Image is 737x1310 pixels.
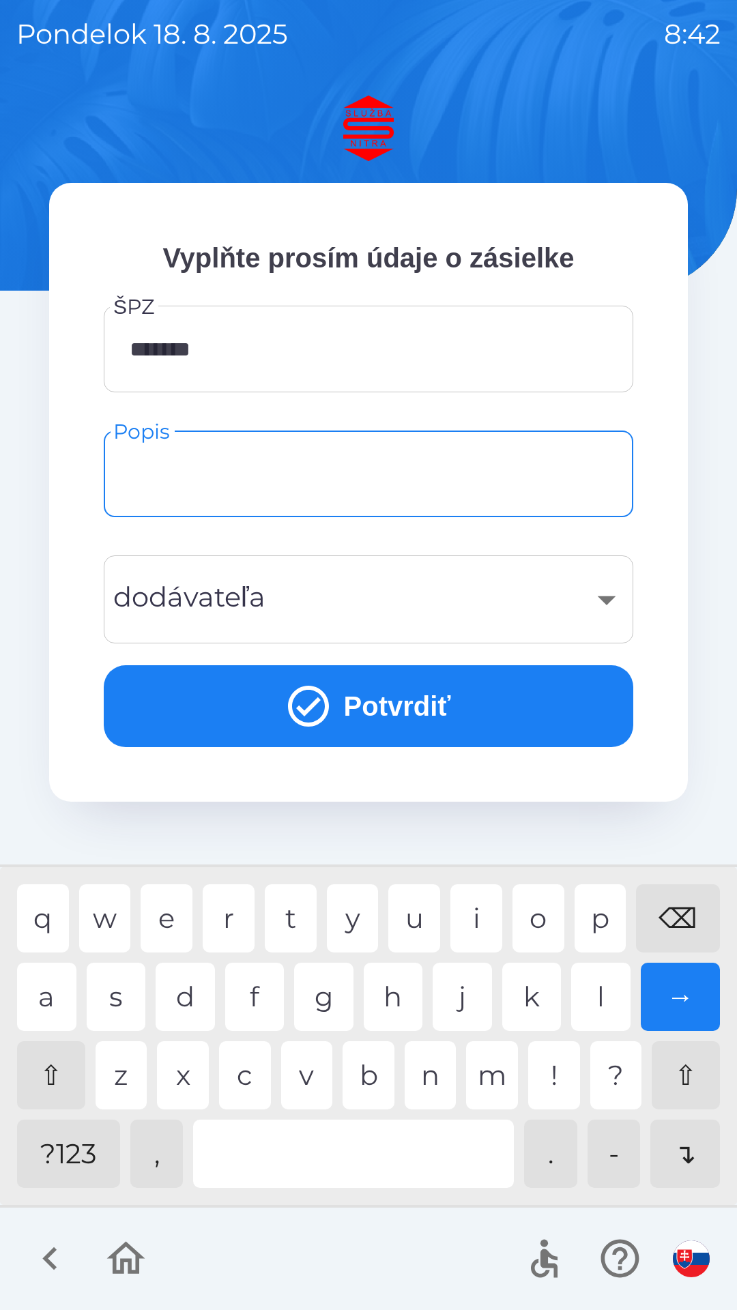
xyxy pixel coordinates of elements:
p: Vyplňte prosím údaje o zásielke [104,237,633,278]
label: ŠPZ [113,292,155,321]
img: Logo [49,96,688,161]
img: sk flag [673,1240,710,1277]
p: 8:42 [664,14,721,55]
p: pondelok 18. 8. 2025 [16,14,288,55]
button: Potvrdiť [104,665,633,747]
label: Popis [113,417,170,446]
